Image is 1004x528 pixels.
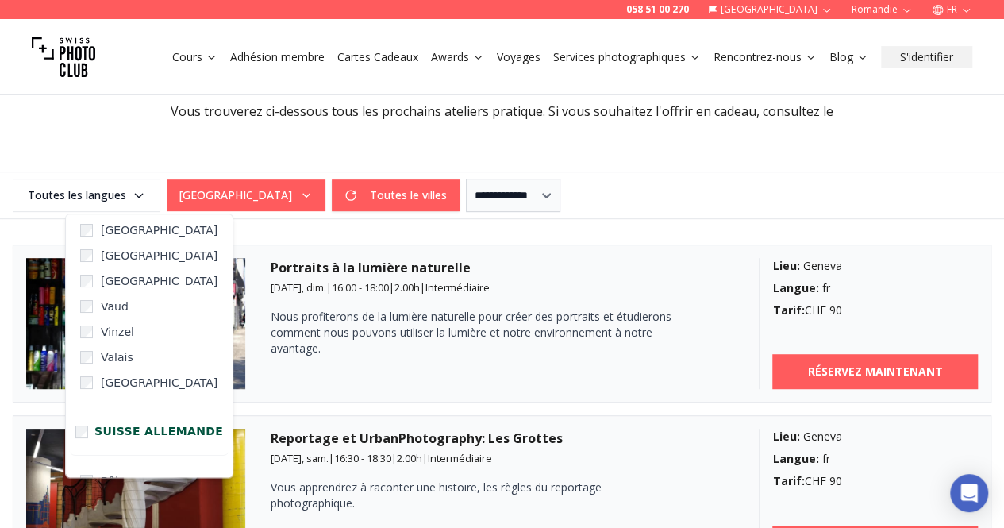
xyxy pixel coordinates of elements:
[397,451,422,465] span: 2.00 h
[271,429,734,448] h3: Reportage et UrbanPhotography: Les Grottes
[101,299,129,314] span: Vaud
[425,46,490,68] button: Awards
[271,480,683,511] p: Vous apprendrez à raconter une histoire, les règles du reportage photographique.
[101,222,217,238] span: [GEOGRAPHIC_DATA]
[497,49,540,65] a: Voyages
[332,179,460,211] button: Toutes le villes
[431,49,484,65] a: Awards
[707,46,823,68] button: Rencontrez-nous
[65,214,233,478] div: [GEOGRAPHIC_DATA]
[172,49,217,65] a: Cours
[80,351,93,364] input: Valais
[714,49,817,65] a: Rencontrez-nous
[271,309,683,356] p: Nous profiterons de la lumière naturelle pour créer des portraits et étudierons comment nous pouv...
[772,258,978,274] div: Geneva
[271,280,490,295] small: | | |
[553,49,701,65] a: Services photographiques
[271,451,329,465] span: [DATE], sam.
[332,280,389,295] span: 16:00 - 18:00
[829,473,841,488] span: 90
[80,300,93,313] input: Vaud
[425,280,490,295] span: Intermédiaire
[772,473,804,488] b: Tarif :
[772,354,978,389] a: RÉSERVEZ MAINTENANT
[772,280,818,295] b: Langue :
[166,46,224,68] button: Cours
[230,49,325,65] a: Adhésion membre
[829,303,841,318] span: 90
[626,3,689,16] a: 058 51 00 270
[101,375,217,391] span: [GEOGRAPHIC_DATA]
[80,275,93,287] input: [GEOGRAPHIC_DATA]
[101,248,217,264] span: [GEOGRAPHIC_DATA]
[547,46,707,68] button: Services photographiques
[101,349,133,365] span: Valais
[772,451,978,467] div: fr
[808,364,943,380] b: RÉSERVEZ MAINTENANT
[101,324,134,340] span: Vinzel
[167,179,325,211] button: [GEOGRAPHIC_DATA]
[171,102,833,120] span: Vous trouverez ci-dessous tous les prochains ateliers pratique. Si vous souhaitez l'offrir en cad...
[271,451,492,465] small: | | |
[80,475,93,488] input: Bâle
[101,273,217,289] span: [GEOGRAPHIC_DATA]
[331,46,425,68] button: Cartes Cadeaux
[428,451,492,465] span: Intermédiaire
[271,258,734,277] h3: Portraits à la lumière naturelle
[224,46,331,68] button: Adhésion membre
[15,181,158,210] span: Toutes les langues
[13,179,160,212] button: Toutes les langues
[80,249,93,262] input: [GEOGRAPHIC_DATA]
[80,376,93,389] input: [GEOGRAPHIC_DATA]
[75,426,88,438] input: Suisse Allemande
[772,303,978,318] div: CHF
[772,303,804,318] b: Tarif :
[772,451,818,466] b: Langue :
[829,49,868,65] a: Blog
[101,473,125,489] span: Bâle
[772,280,978,296] div: fr
[772,258,799,273] b: Lieu :
[772,473,978,489] div: CHF
[823,46,875,68] button: Blog
[394,280,420,295] span: 2.00 h
[334,451,391,465] span: 16:30 - 18:30
[80,326,93,338] input: Vinzel
[32,25,95,89] img: Swiss photo club
[950,474,988,512] div: Open Intercom Messenger
[490,46,547,68] button: Voyages
[772,429,799,444] b: Lieu :
[881,46,972,68] button: S'identifier
[337,49,418,65] a: Cartes Cadeaux
[94,425,223,439] span: Suisse Allemande
[80,224,93,237] input: [GEOGRAPHIC_DATA]
[271,280,326,295] span: [DATE], dim.
[772,429,978,445] div: Geneva
[26,258,245,389] img: Portraits à la lumière naturelle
